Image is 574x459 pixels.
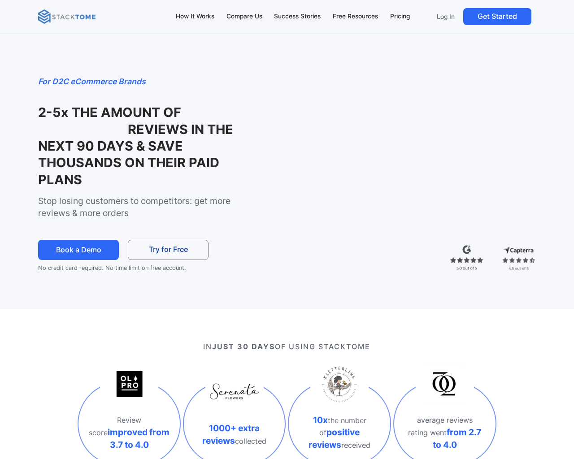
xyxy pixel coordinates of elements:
div: Pricing [390,12,410,22]
strong: 2-5x THE AMOUNT OF [38,104,181,120]
img: serenata logo [205,364,264,422]
div: How It Works [176,12,214,22]
strong: JUST 30 DAYS [212,342,275,351]
iframe: StackTome- product_demo 07.24 - 1.3x speed (1080p) [275,94,535,240]
a: Compare Us [222,7,266,26]
img: Kletterling Holzspielzeug logo [310,356,369,414]
strong: 10x [313,415,328,425]
p: Log In [437,13,455,21]
strong: from 2.7 to 4.0 [433,427,482,450]
strong: improved from 3.7 to 4.0 [108,427,170,450]
a: Get Started [463,8,531,25]
p: IN OF USING STACKTOME [51,341,523,352]
p: Review score [87,414,171,451]
strong: 1000+ extra reviews [202,423,260,446]
p: collected [193,422,276,447]
a: Log In [432,8,459,25]
div: Free Resources [333,12,378,22]
p: No credit card required. No time limit on free account. [38,263,217,273]
a: How It Works [172,7,219,26]
p: the number of received [298,414,381,451]
a: Success Stories [270,7,325,26]
a: Pricing [386,7,414,26]
a: Free Resources [329,7,383,26]
a: Try for Free [128,240,209,260]
img: olpro logo [100,356,158,414]
p: Stop losing customers to competitors: get more reviews & more orders [38,195,256,219]
div: Compare Us [226,12,262,22]
p: average reviews rating went [403,414,487,451]
strong: positive reviews [309,427,360,450]
strong: REVIEWS IN THE NEXT 90 DAYS & SAVE THOUSANDS ON THEIR PAID PLANS [38,121,233,187]
div: Success Stories [274,12,321,22]
img: god save queens logo [416,356,474,414]
a: Book a Demo [38,240,119,260]
em: For D2C eCommerce Brands [38,77,146,86]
